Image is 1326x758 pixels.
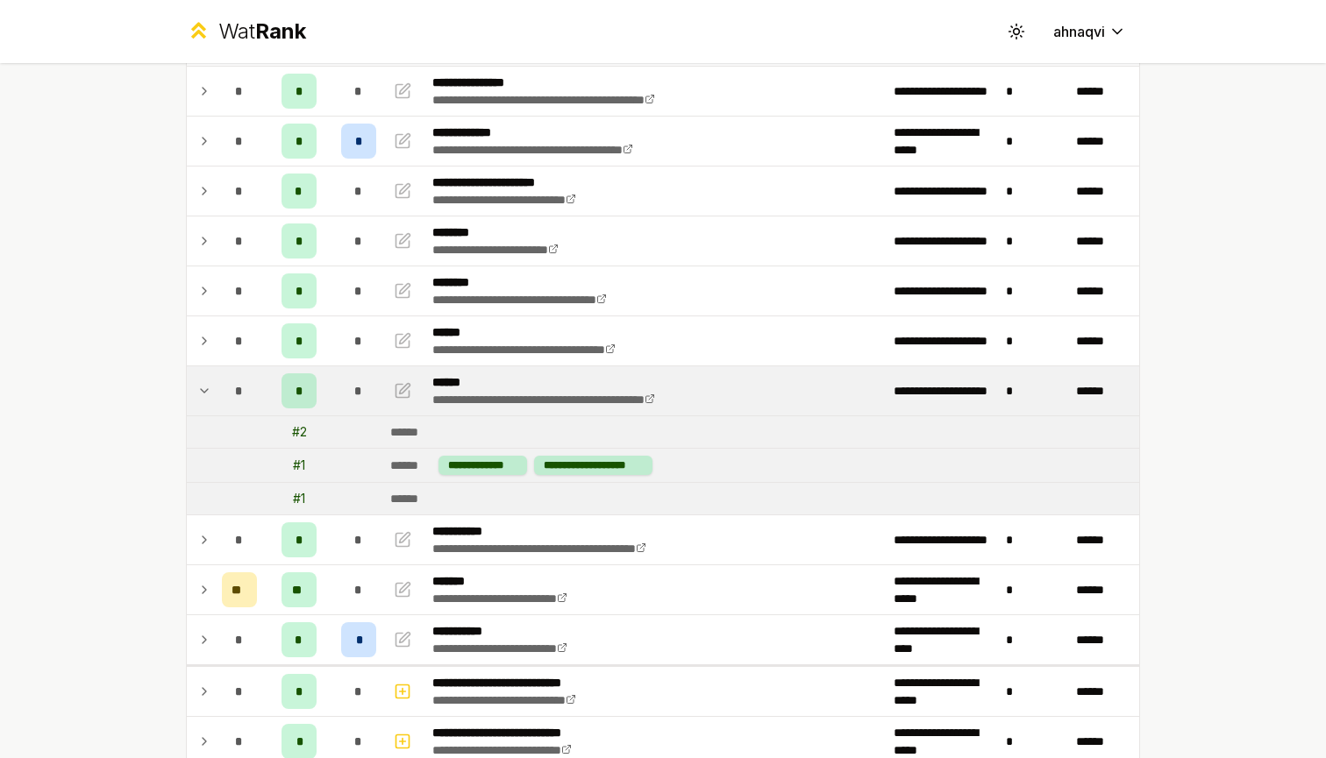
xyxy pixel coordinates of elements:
[293,490,305,507] div: # 1
[186,18,306,46] a: WatRank
[293,457,305,474] div: # 1
[1053,21,1105,42] span: ahnaqvi
[1039,16,1140,47] button: ahnaqvi
[218,18,306,46] div: Wat
[292,423,307,441] div: # 2
[255,18,306,44] span: Rank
